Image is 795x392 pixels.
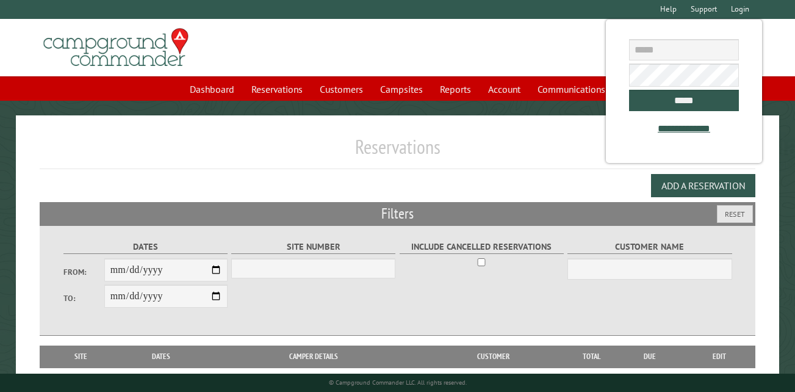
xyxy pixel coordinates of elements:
th: Site [46,346,115,368]
a: Reservations [244,78,310,101]
a: Account [481,78,528,101]
a: Dashboard [182,78,242,101]
label: From: [63,266,104,278]
th: Customer [420,346,567,368]
th: Edit [683,346,755,368]
th: Camper Details [207,346,420,368]
img: Campground Commander [40,24,192,71]
h1: Reservations [40,135,755,169]
button: Reset [717,205,753,223]
a: Campsites [373,78,430,101]
label: Dates [63,240,228,254]
label: Include Cancelled Reservations [400,240,564,254]
a: Customers [312,78,370,101]
th: Due [616,346,683,368]
th: Dates [115,346,207,368]
button: Add a Reservation [651,174,755,197]
th: Total [567,346,616,368]
small: © Campground Commander LLC. All rights reserved. [329,379,467,387]
a: Communications [530,78,613,101]
label: To: [63,292,104,304]
label: Customer Name [567,240,732,254]
a: Reports [433,78,478,101]
label: Site Number [231,240,395,254]
h2: Filters [40,202,755,225]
